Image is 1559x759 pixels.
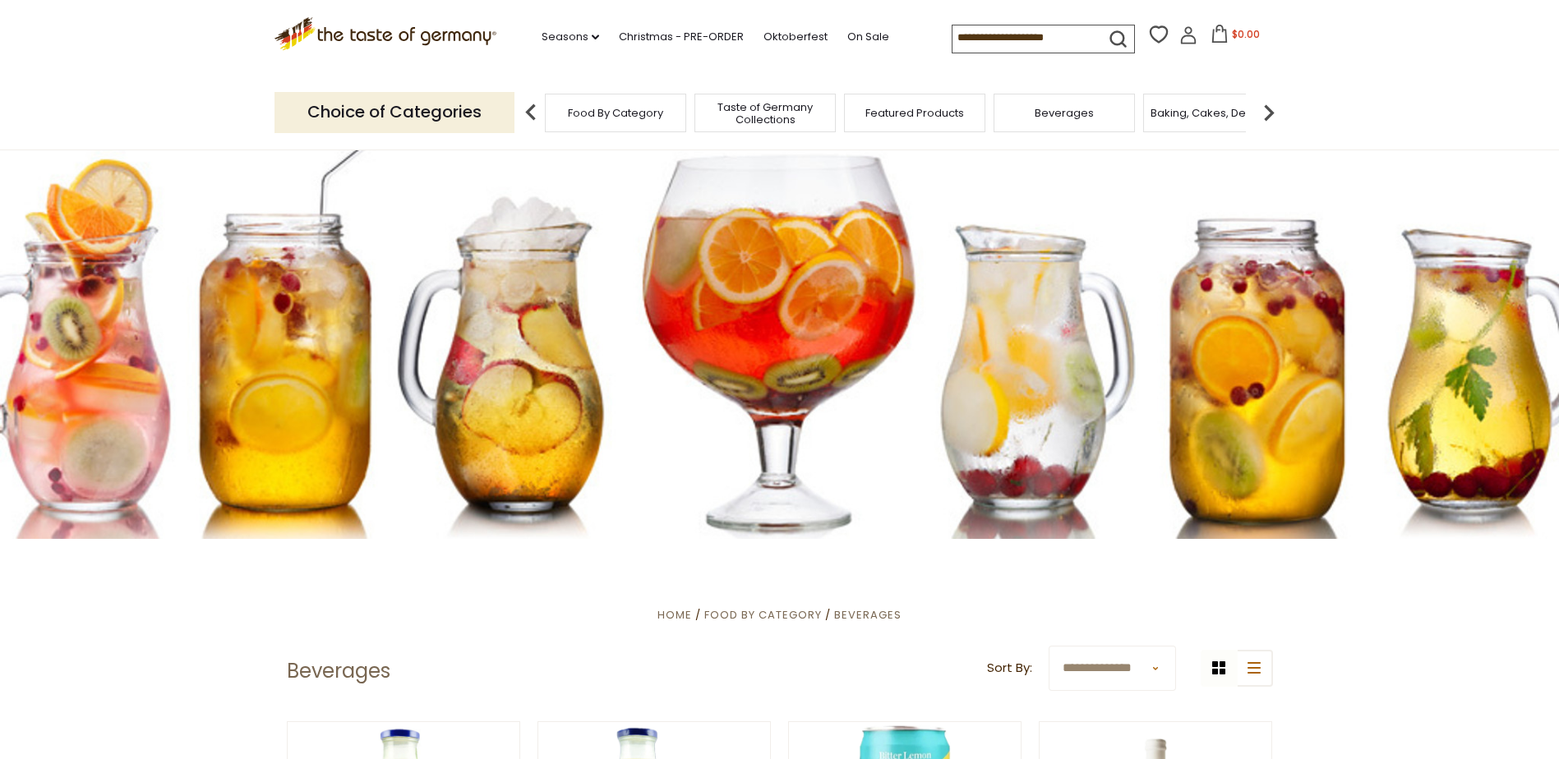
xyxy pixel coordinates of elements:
[542,28,599,46] a: Seasons
[987,658,1032,678] label: Sort By:
[619,28,744,46] a: Christmas - PRE-ORDER
[274,92,514,132] p: Choice of Categories
[847,28,889,46] a: On Sale
[1151,107,1278,119] a: Baking, Cakes, Desserts
[1252,96,1285,129] img: next arrow
[704,607,822,623] a: Food By Category
[699,101,831,126] a: Taste of Germany Collections
[1201,25,1271,49] button: $0.00
[1232,27,1260,41] span: $0.00
[1035,107,1094,119] a: Beverages
[865,107,964,119] a: Featured Products
[287,659,390,683] h1: Beverages
[568,107,663,119] a: Food By Category
[657,607,692,623] a: Home
[763,28,828,46] a: Oktoberfest
[514,96,547,129] img: previous arrow
[834,607,902,623] a: Beverages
